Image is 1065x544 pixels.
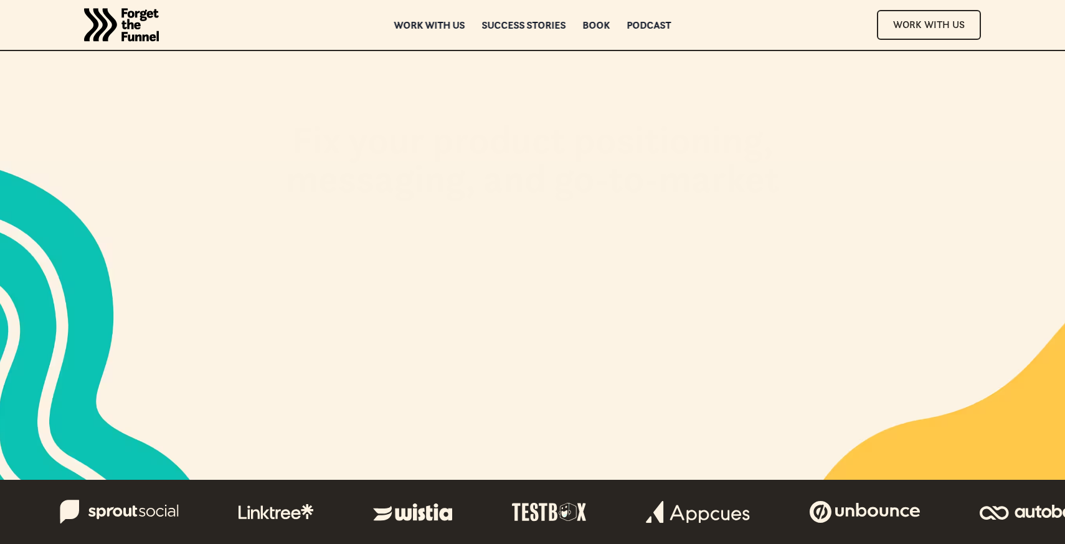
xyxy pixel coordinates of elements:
[627,21,671,29] a: Podcast
[583,21,610,29] a: Book
[877,10,981,39] a: Work With Us
[394,21,465,29] a: Work with us
[196,120,869,211] h1: Fix your product positioning, messaging, and go-to-market
[482,21,566,29] a: Success Stories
